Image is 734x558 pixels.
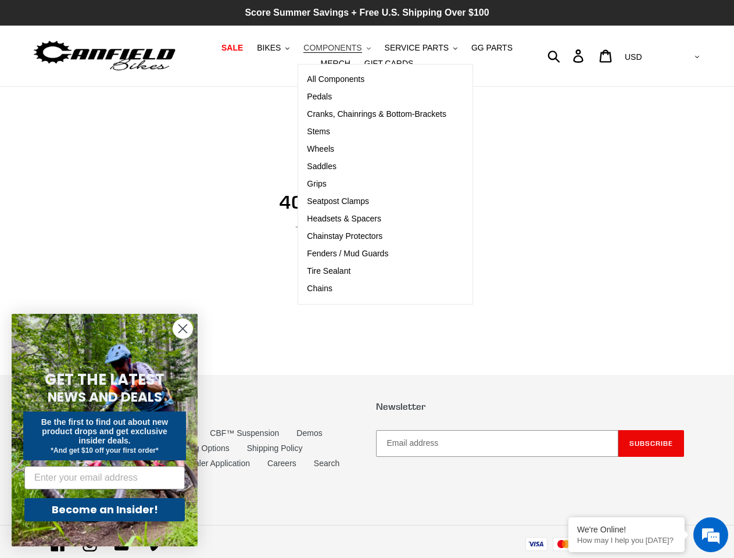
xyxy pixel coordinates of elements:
[210,428,279,438] a: CBF™ Suspension
[298,40,376,56] button: COMPONENTS
[298,106,455,123] a: Cranks, Chainrings & Bottom-Brackets
[307,179,326,189] span: Grips
[376,430,618,457] input: Email address
[385,43,449,53] span: SERVICE PARTS
[24,466,185,489] input: Enter your email address
[359,56,420,71] a: GIFT CARDS
[298,193,455,210] a: Seatpost Clamps
[298,141,455,158] a: Wheels
[267,459,296,468] a: Careers
[379,40,463,56] button: SERVICE PARTS
[83,224,652,236] p: The page you requested does not exist.
[471,43,513,53] span: GG PARTS
[298,228,455,245] a: Chainstay Protectors
[307,249,388,259] span: Fenders / Mud Guards
[307,74,364,84] span: All Components
[303,43,361,53] span: COMPONENTS
[364,59,414,69] span: GIFT CARDS
[298,263,455,280] a: Tire Sealant
[298,176,455,193] a: Grips
[41,417,169,445] span: Be the first to find out about new product drops and get exclusive insider deals.
[51,446,158,455] span: *And get $10 off your first order*
[251,40,295,56] button: BIKES
[307,162,336,171] span: Saddles
[298,158,455,176] a: Saddles
[298,71,455,88] a: All Components
[314,459,339,468] a: Search
[298,88,455,106] a: Pedals
[298,210,455,228] a: Headsets & Spacers
[298,123,455,141] a: Stems
[298,280,455,298] a: Chains
[618,430,684,457] button: Subscribe
[298,245,455,263] a: Fenders / Mud Guards
[315,56,356,71] a: MERCH
[321,59,350,69] span: MERCH
[307,92,332,102] span: Pedals
[24,498,185,521] button: Become an Insider!
[307,144,334,154] span: Wheels
[184,459,250,468] a: Dealer Application
[247,443,303,453] a: Shipping Policy
[307,196,369,206] span: Seatpost Clamps
[216,40,249,56] a: SALE
[466,40,518,56] a: GG PARTS
[296,428,322,438] a: Demos
[45,369,164,390] span: GET THE LATEST
[577,525,676,534] div: We're Online!
[307,284,332,294] span: Chains
[173,319,193,339] button: Close dialog
[307,214,381,224] span: Headsets & Spacers
[32,38,177,74] img: Canfield Bikes
[577,536,676,545] p: How may I help you today?
[307,127,330,137] span: Stems
[307,231,382,241] span: Chainstay Protectors
[376,401,684,412] p: Newsletter
[83,191,652,213] h1: 404 Page Not Found
[307,266,350,276] span: Tire Sealant
[48,388,162,406] span: NEWS AND DEALS
[307,109,446,119] span: Cranks, Chainrings & Bottom-Brackets
[221,43,243,53] span: SALE
[257,43,281,53] span: BIKES
[629,439,673,448] span: Subscribe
